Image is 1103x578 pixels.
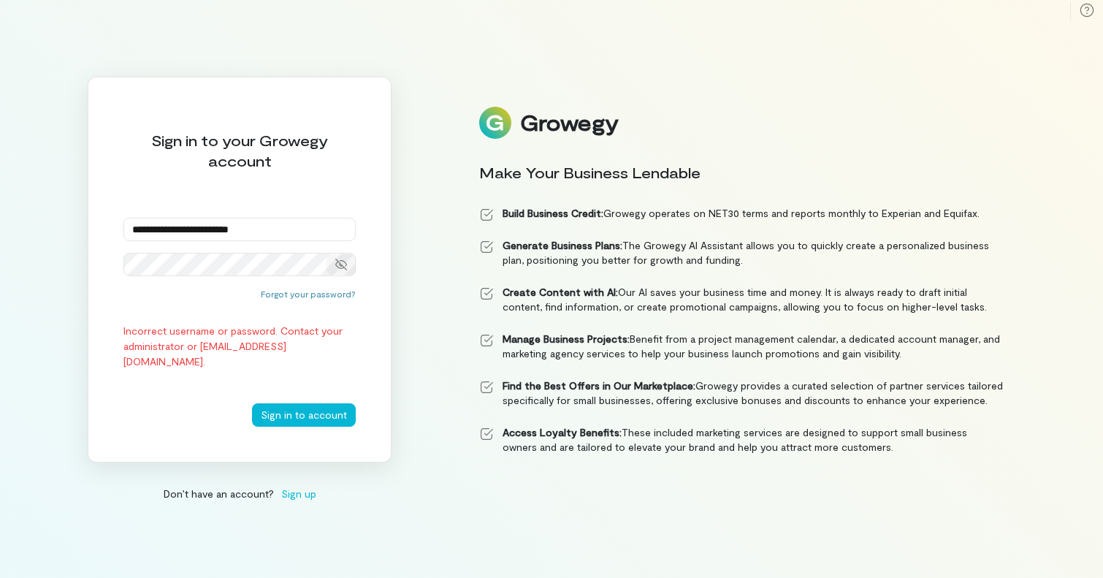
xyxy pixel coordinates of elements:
[503,286,618,298] strong: Create Content with AI:
[479,238,1004,267] li: The Growegy AI Assistant allows you to quickly create a personalized business plan, positioning y...
[503,426,622,438] strong: Access Loyalty Benefits:
[479,107,511,139] img: Logo
[479,206,1004,221] li: Growegy operates on NET30 terms and reports monthly to Experian and Equifax.
[88,486,392,501] div: Don’t have an account?
[252,403,356,427] button: Sign in to account
[503,379,695,392] strong: Find the Best Offers in Our Marketplace:
[261,288,356,300] button: Forgot your password?
[479,285,1004,314] li: Our AI saves your business time and money. It is always ready to draft initial content, find info...
[503,207,603,219] strong: Build Business Credit:
[281,486,316,501] span: Sign up
[479,162,1004,183] div: Make Your Business Lendable
[503,239,622,251] strong: Generate Business Plans:
[479,379,1004,408] li: Growegy provides a curated selection of partner services tailored specifically for small business...
[479,332,1004,361] li: Benefit from a project management calendar, a dedicated account manager, and marketing agency ser...
[520,110,618,135] div: Growegy
[479,425,1004,455] li: These included marketing services are designed to support small business owners and are tailored ...
[123,130,356,171] div: Sign in to your Growegy account
[123,323,356,369] div: Incorrect username or password. Contact your administrator or [EMAIL_ADDRESS][DOMAIN_NAME].
[503,332,630,345] strong: Manage Business Projects:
